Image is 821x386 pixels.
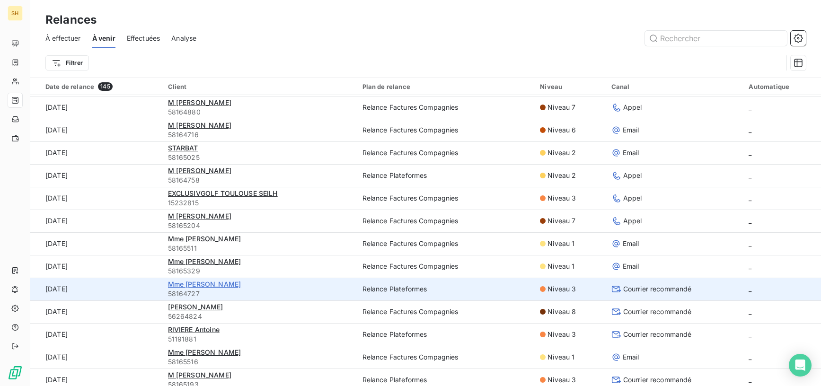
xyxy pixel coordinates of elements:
input: Rechercher [645,31,787,46]
span: [PERSON_NAME] [168,303,223,311]
span: Effectuées [127,34,160,43]
td: [DATE] [30,141,162,164]
span: M [PERSON_NAME] [168,121,231,129]
span: _ [749,103,751,111]
span: RIVIERE Antoine [168,325,220,333]
span: 58164758 [168,175,351,185]
span: M [PERSON_NAME] [168,212,231,220]
div: Plan de relance [362,83,529,90]
span: 58164880 [168,107,351,117]
span: Appel [623,103,642,112]
div: Canal [611,83,738,90]
td: [DATE] [30,96,162,119]
td: Relance Factures Compagnies [357,96,535,119]
span: STARBAT [168,144,198,152]
td: [DATE] [30,255,162,278]
td: Relance Plateformes [357,278,535,300]
span: Niveau 2 [547,171,576,180]
td: [DATE] [30,119,162,141]
span: 58164716 [168,130,351,140]
span: Analyse [171,34,196,43]
span: _ [749,239,751,247]
span: _ [749,376,751,384]
span: 145 [98,82,112,91]
span: Niveau 3 [547,193,576,203]
span: Niveau 8 [547,307,576,316]
span: Niveau 7 [547,103,575,112]
span: Email [623,125,639,135]
span: 51191881 [168,334,351,344]
span: Courrier recommandé [623,375,692,385]
span: 58165025 [168,153,351,162]
span: EXCLUSIVGOLF TOULOUSE SEILH [168,189,278,197]
span: Niveau 2 [547,148,576,158]
td: Relance Factures Compagnies [357,119,535,141]
span: Mme [PERSON_NAME] [168,280,241,288]
span: Niveau 7 [547,216,575,226]
td: Relance Factures Compagnies [357,187,535,210]
span: Niveau 3 [547,284,576,294]
td: [DATE] [30,300,162,323]
td: [DATE] [30,346,162,368]
span: 15232815 [168,198,351,208]
div: SH [8,6,23,21]
span: Niveau 1 [547,262,574,271]
span: M [PERSON_NAME] [168,371,231,379]
span: Mme [PERSON_NAME] [168,235,241,243]
td: [DATE] [30,278,162,300]
span: À effectuer [45,34,81,43]
span: Mme [PERSON_NAME] [168,348,241,356]
span: _ [749,330,751,338]
span: _ [749,353,751,361]
span: _ [749,262,751,270]
span: Email [623,239,639,248]
span: Client [168,83,187,90]
span: 58165204 [168,221,351,230]
div: Automatique [749,83,815,90]
span: À venir [92,34,115,43]
button: Filtrer [45,55,89,70]
span: 58165511 [168,244,351,253]
div: Open Intercom Messenger [789,354,812,377]
span: Appel [623,193,642,203]
span: 58165329 [168,266,351,276]
span: Mme [PERSON_NAME] [168,257,241,265]
div: Niveau [540,83,600,90]
td: [DATE] [30,323,162,346]
img: Logo LeanPay [8,365,23,380]
span: _ [749,126,751,134]
span: Niveau 3 [547,375,576,385]
span: Niveau 1 [547,239,574,248]
td: Relance Factures Compagnies [357,255,535,278]
td: Relance Factures Compagnies [357,232,535,255]
span: Niveau 3 [547,330,576,339]
span: _ [749,149,751,157]
td: Relance Factures Compagnies [357,141,535,164]
span: Niveau 6 [547,125,576,135]
td: Relance Plateformes [357,323,535,346]
td: Relance Factures Compagnies [357,300,535,323]
td: Relance Factures Compagnies [357,346,535,368]
span: M [PERSON_NAME] [168,167,231,175]
td: [DATE] [30,210,162,232]
h3: Relances [45,11,97,28]
span: _ [749,285,751,293]
td: [DATE] [30,187,162,210]
span: Courrier recommandé [623,307,692,316]
div: Date de relance [45,82,157,91]
span: _ [749,171,751,179]
span: Email [623,148,639,158]
span: M [PERSON_NAME] [168,98,231,106]
td: Relance Plateformes [357,164,535,187]
span: Courrier recommandé [623,284,692,294]
span: Appel [623,216,642,226]
span: Email [623,262,639,271]
span: 58164727 [168,289,351,298]
span: 56264824 [168,312,351,321]
span: Email [623,352,639,362]
span: Appel [623,171,642,180]
td: Relance Factures Compagnies [357,210,535,232]
span: 58165516 [168,357,351,367]
span: _ [749,217,751,225]
td: [DATE] [30,232,162,255]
